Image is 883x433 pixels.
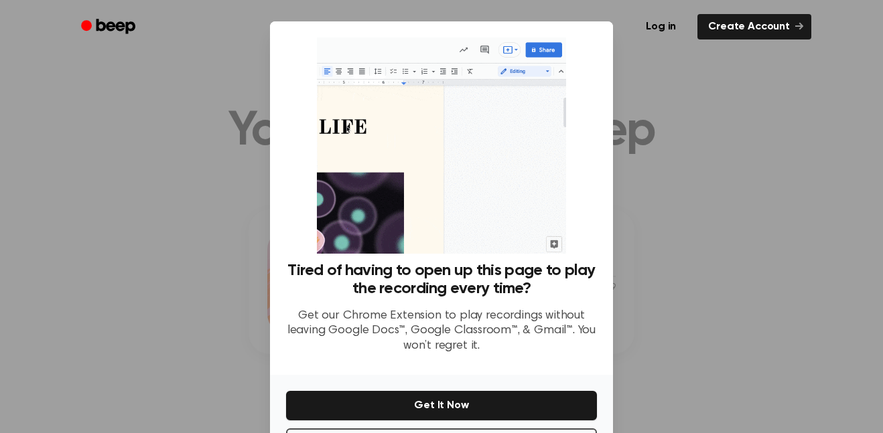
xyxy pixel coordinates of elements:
a: Beep [72,14,147,40]
a: Log in [632,11,689,42]
button: Get It Now [286,391,597,420]
h3: Tired of having to open up this page to play the recording every time? [286,262,597,298]
p: Get our Chrome Extension to play recordings without leaving Google Docs™, Google Classroom™, & Gm... [286,309,597,354]
a: Create Account [697,14,811,39]
img: Beep extension in action [317,37,565,254]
